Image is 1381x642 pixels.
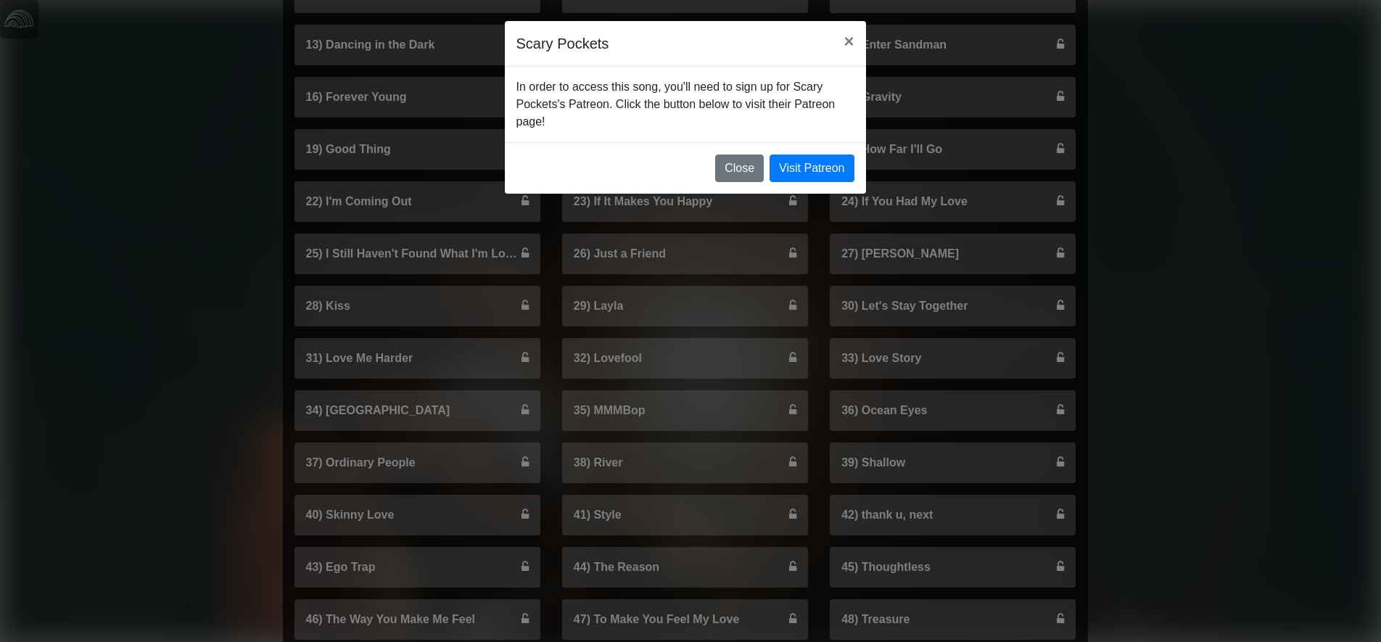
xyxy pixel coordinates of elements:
div: In order to access this song, you'll need to sign up for Scary Pockets's Patreon. Click the butto... [505,67,866,142]
a: Visit Patreon [770,155,854,182]
span: × [844,31,854,51]
h5: Scary Pockets [516,33,609,54]
button: Close [832,21,865,62]
button: Close [715,155,764,182]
